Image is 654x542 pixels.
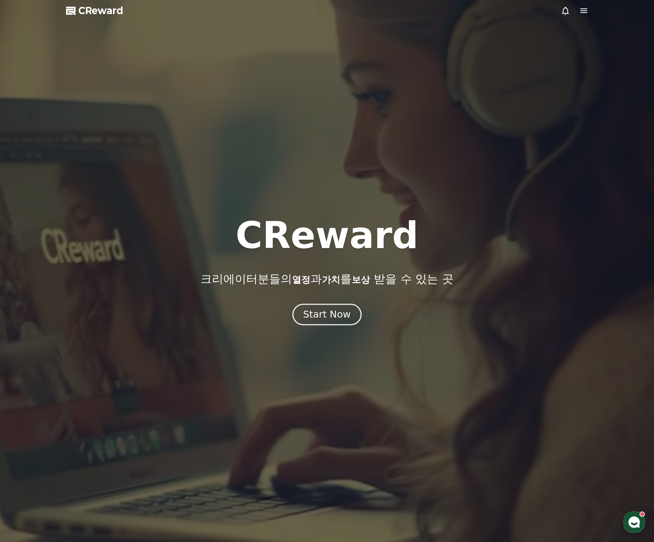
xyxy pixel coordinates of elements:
[99,242,147,261] a: 설정
[292,304,362,326] button: Start Now
[66,5,123,17] a: CReward
[50,242,99,261] a: 대화
[24,253,29,260] span: 홈
[292,274,310,285] span: 열정
[70,254,79,260] span: 대화
[200,272,453,286] p: 크리에이터분들의 과 를 받을 수 있는 곳
[352,274,370,285] span: 보상
[78,5,123,17] span: CReward
[294,312,360,319] a: Start Now
[118,253,127,260] span: 설정
[2,242,50,261] a: 홈
[322,274,340,285] span: 가치
[303,308,350,321] div: Start Now
[236,217,418,254] h1: CReward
